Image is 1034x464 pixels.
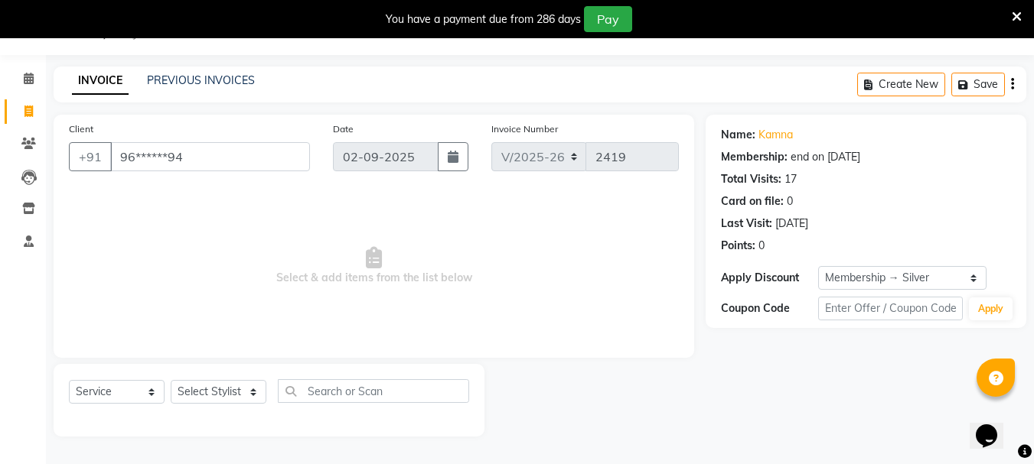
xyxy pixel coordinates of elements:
div: You have a payment due from 286 days [386,11,581,28]
div: Last Visit: [721,216,772,232]
a: PREVIOUS INVOICES [147,73,255,87]
div: [DATE] [775,216,808,232]
div: 17 [784,171,797,187]
input: Search or Scan [278,379,469,403]
div: Apply Discount [721,270,817,286]
label: Invoice Number [491,122,558,136]
div: 0 [787,193,793,209]
div: Coupon Code [721,300,817,316]
a: Kamna [758,127,793,143]
div: Card on file: [721,193,784,209]
label: Client [69,122,93,136]
div: Membership: [721,149,788,165]
button: Pay [584,6,632,32]
div: Total Visits: [721,171,781,187]
label: Date [333,122,354,136]
div: 0 [758,238,765,254]
div: Name: [721,127,755,143]
div: end on [DATE] [791,149,860,165]
button: Apply [969,297,1013,320]
span: Select & add items from the list below [69,190,679,342]
div: Points: [721,238,755,254]
input: Search by Name/Mobile/Email/Code [110,142,310,171]
a: INVOICE [72,67,129,95]
input: Enter Offer / Coupon Code [818,297,963,320]
iframe: chat widget [970,403,1019,449]
button: Create New [857,73,945,96]
button: +91 [69,142,112,171]
button: Save [951,73,1005,96]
